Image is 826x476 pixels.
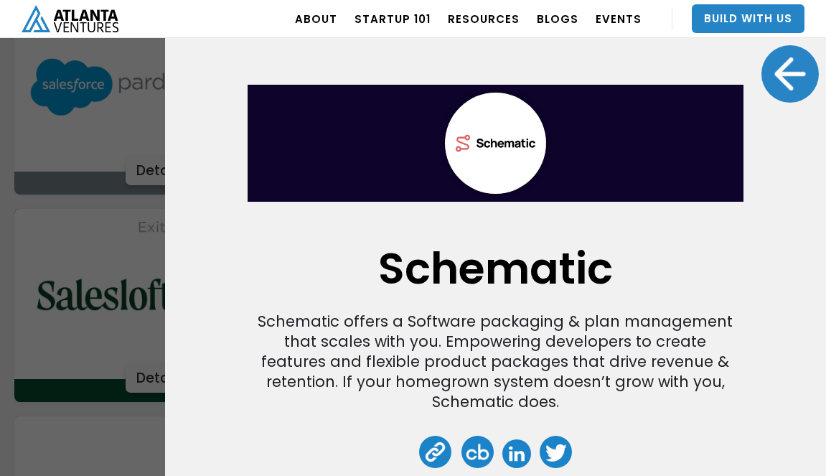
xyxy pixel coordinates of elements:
div: Schematic offers a Software packaging & plan management that scales with you. Empowering develope... [253,312,738,412]
h1: Schematic [378,251,613,286]
a: Build With Us [692,4,804,33]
